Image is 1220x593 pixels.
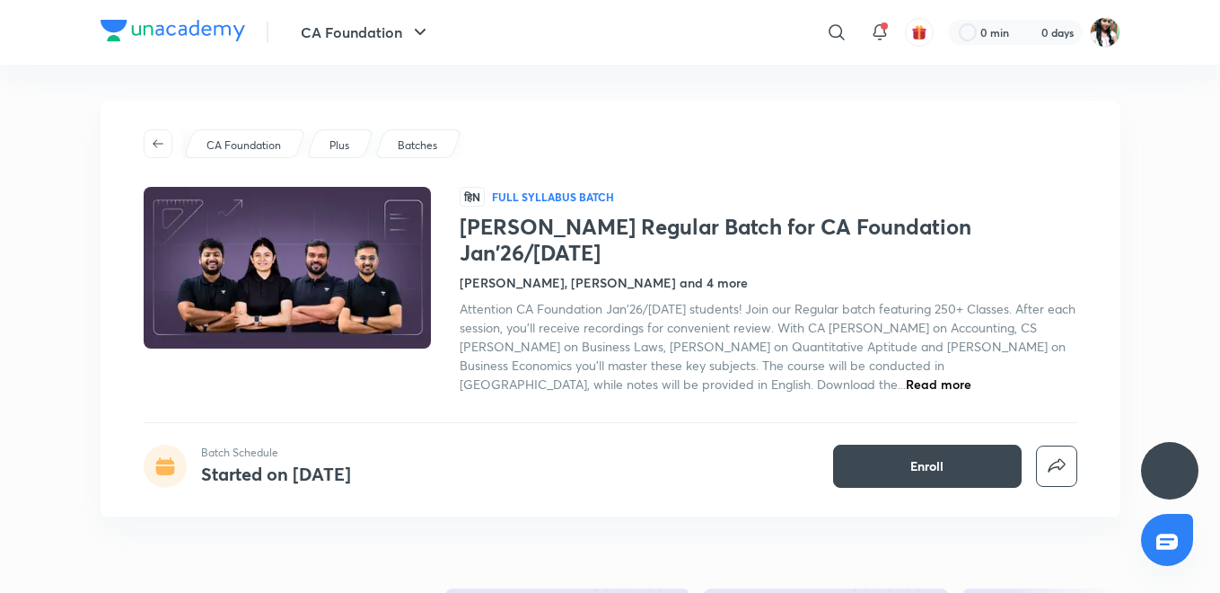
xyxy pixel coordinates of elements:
[460,273,748,292] h4: [PERSON_NAME], [PERSON_NAME] and 4 more
[329,137,349,154] p: Plus
[201,445,351,461] p: Batch Schedule
[460,300,1075,393] span: Attention CA Foundation Jan'26/[DATE] students! Join our Regular batch featuring 250+ Classes. Af...
[1159,460,1181,482] img: ttu
[398,137,437,154] p: Batches
[101,20,245,46] a: Company Logo
[905,18,934,47] button: avatar
[394,137,440,154] a: Batches
[140,185,433,350] img: Thumbnail
[910,457,944,475] span: Enroll
[833,445,1022,488] button: Enroll
[326,137,352,154] a: Plus
[201,462,351,486] h4: Started on [DATE]
[906,376,971,393] span: Read more
[460,214,1077,266] h1: [PERSON_NAME] Regular Batch for CA Foundation Jan'26/[DATE]
[290,14,442,50] button: CA Foundation
[460,187,485,207] span: हिN
[101,20,245,41] img: Company Logo
[203,137,284,154] a: CA Foundation
[206,137,281,154] p: CA Foundation
[1090,17,1120,48] img: Bismita Dutta
[492,190,614,204] p: Full Syllabus Batch
[1020,23,1038,41] img: streak
[911,24,927,40] img: avatar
